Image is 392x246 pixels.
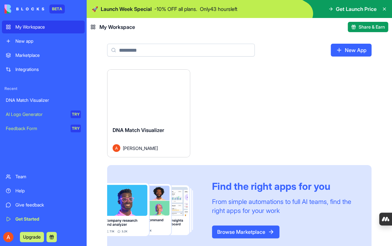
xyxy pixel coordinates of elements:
[331,44,371,57] a: New App
[2,213,85,225] a: Get Started
[99,23,135,31] span: My Workspace
[107,183,202,236] img: Frame_181_egmpey.png
[2,170,85,183] a: Team
[212,197,356,215] div: From simple automations to full AI teams, find the right apps for your work
[113,144,120,152] img: Avatar
[113,127,164,133] span: DNA Match Visualizer
[212,180,356,192] div: Find the right apps for you
[6,125,66,132] div: Feedback Form
[15,216,81,222] div: Get Started
[2,86,85,91] span: Recent
[348,22,388,32] button: Share & Earn
[49,4,65,13] div: BETA
[6,111,66,118] div: AI Logo Generator
[15,24,81,30] div: My Workspace
[15,202,81,208] div: Give feedback
[200,5,237,13] p: Only 43 hours left
[71,110,81,118] div: TRY
[2,184,85,197] a: Help
[71,125,81,132] div: TRY
[2,198,85,211] a: Give feedback
[359,24,385,30] span: Share & Earn
[101,5,152,13] span: Launch Week Special
[20,233,44,240] a: Upgrade
[2,21,85,33] a: My Workspace
[107,69,190,157] a: DNA Match VisualizerAvatar[PERSON_NAME]
[15,66,81,73] div: Integrations
[212,225,279,238] a: Browse Marketplace
[15,52,81,58] div: Marketplace
[2,94,85,107] a: DNA Match Visualizer
[4,4,44,13] img: logo
[15,38,81,44] div: New app
[2,35,85,48] a: New app
[123,145,158,152] span: [PERSON_NAME]
[336,5,377,13] span: Get Launch Price
[2,108,85,121] a: AI Logo GeneratorTRY
[2,49,85,62] a: Marketplace
[154,5,197,13] p: - 10 % OFF all plans.
[20,232,44,242] button: Upgrade
[2,63,85,76] a: Integrations
[15,173,81,180] div: Team
[92,5,98,13] span: 🚀
[2,122,85,135] a: Feedback FormTRY
[4,4,65,13] a: BETA
[15,188,81,194] div: Help
[3,232,13,242] img: ACg8ocITBX1reyd7AzlARPHZPFnwbzBqMD2ogS2eydDauYtn0nj2iw=s96-c
[6,97,81,103] div: DNA Match Visualizer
